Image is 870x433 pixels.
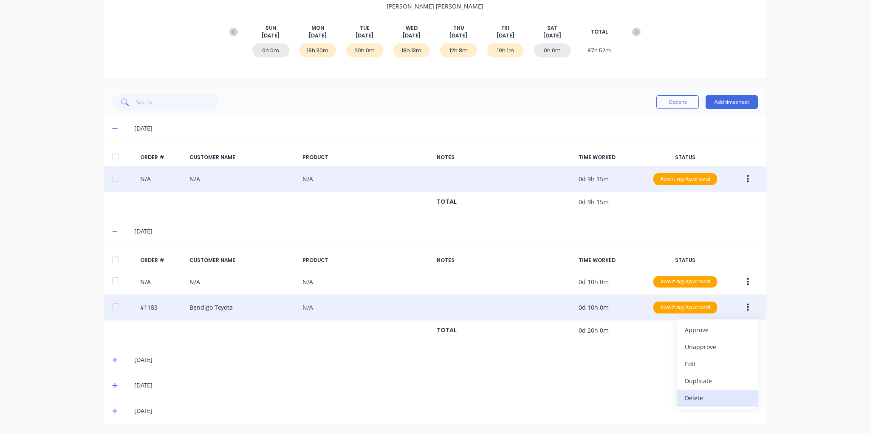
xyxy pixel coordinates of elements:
div: [DATE] [134,381,758,390]
div: 0h 0m [252,43,289,57]
div: 19h 1m [487,43,524,57]
button: Awaiting Approval [653,173,717,185]
div: 18h 13m [393,43,430,57]
div: STATUS [649,154,721,161]
div: ORDER # [140,154,183,161]
div: 0h 0m [534,43,571,57]
div: TIME WORKED [579,154,642,161]
button: Unapprove [677,339,758,356]
input: Search... [136,94,219,111]
div: Approve [685,324,750,336]
span: TOTAL [591,28,608,36]
span: [DATE] [403,32,421,40]
span: [DATE] [262,32,280,40]
div: [DATE] [134,355,758,365]
button: Add timesheet [706,95,758,109]
div: PRODUCT [302,154,430,161]
div: STATUS [649,256,721,264]
div: Delete [685,392,750,404]
span: [DATE] [497,32,514,40]
div: Awaiting Approval [653,276,717,288]
button: Duplicate [677,373,758,390]
button: Awaiting Approval [653,301,717,314]
div: Duplicate [685,375,750,387]
div: PRODUCT [302,256,430,264]
div: Unapprove [685,341,750,353]
div: Awaiting Approval [653,173,717,185]
div: Edit [685,358,750,370]
div: ORDER # [140,256,183,264]
div: CUSTOMER NAME [189,256,296,264]
span: SUN [266,24,276,32]
div: TIME WORKED [579,256,642,264]
div: [DATE] [134,406,758,416]
div: 87h 52m [581,43,618,57]
span: FRI [501,24,509,32]
span: THU [453,24,464,32]
div: NOTES [437,154,572,161]
span: TUE [360,24,370,32]
button: Approve [677,322,758,339]
span: [DATE] [543,32,561,40]
button: Edit [677,356,758,373]
div: CUSTOMER NAME [189,154,296,161]
div: Awaiting Approval [653,302,717,313]
div: [DATE] [134,124,758,133]
span: MON [311,24,324,32]
span: [PERSON_NAME] [PERSON_NAME] [387,2,483,11]
div: NOTES [437,256,572,264]
span: SAT [547,24,557,32]
span: [DATE] [449,32,467,40]
div: 18h 30m [299,43,336,57]
button: Delete [677,390,758,407]
span: [DATE] [356,32,373,40]
span: [DATE] [309,32,327,40]
button: Awaiting Approval [653,276,717,288]
div: [DATE] [134,227,758,236]
div: 12h 8m [440,43,477,57]
button: Options [656,95,699,109]
div: 20h 0m [346,43,383,57]
span: WED [406,24,418,32]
